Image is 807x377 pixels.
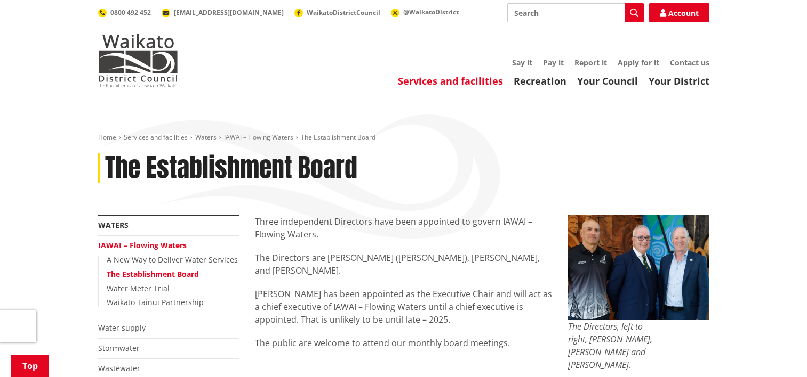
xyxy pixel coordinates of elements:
h1: The Establishment Board [105,153,357,184]
p: [PERSON_NAME] has been appointed as the Executive Chair and will act as a chief executive of IAWA... [255,288,553,326]
p: The Directors are [PERSON_NAME] ([PERSON_NAME]), [PERSON_NAME], and [PERSON_NAME]. [255,251,553,277]
img: Waikato District Council - Te Kaunihera aa Takiwaa o Waikato [98,34,178,87]
a: [EMAIL_ADDRESS][DOMAIN_NAME] [162,8,284,17]
a: Top [11,355,49,377]
span: @WaikatoDistrict [403,7,459,17]
span: [EMAIL_ADDRESS][DOMAIN_NAME] [174,8,284,17]
a: Waikato Tainui Partnership [107,297,204,307]
a: Your District [649,75,709,87]
a: Say it [512,58,532,68]
a: Wastewater [98,363,140,373]
a: IAWAI – Flowing Waters [98,240,187,250]
a: The Establishment Board [107,269,199,279]
a: Home [98,133,116,142]
a: Water Meter Trial [107,283,170,293]
a: WaikatoDistrictCouncil [294,8,380,17]
span: WaikatoDistrictCouncil [307,8,380,17]
a: Services and facilities [398,75,503,87]
a: Report it [574,58,607,68]
a: Water supply [98,323,146,333]
a: Services and facilities [124,133,188,142]
p: Three independent Directors have been appointed to govern IAWAI – Flowing Waters. [255,215,553,241]
a: Waters [195,133,217,142]
a: Contact us [670,58,709,68]
input: Search input [507,3,644,22]
a: Apply for it [618,58,659,68]
a: Recreation [514,75,566,87]
a: @WaikatoDistrict [391,7,459,17]
a: Pay it [543,58,564,68]
img: 763803-054_hcc_iawaipowhiri_25jul2025 [568,215,709,319]
nav: breadcrumb [98,133,709,142]
a: Account [649,3,709,22]
a: 0800 492 452 [98,8,151,17]
p: The public are welcome to attend our monthly board meetings. [255,337,553,349]
a: Your Council [577,75,638,87]
span: The Establishment Board [301,133,375,142]
em: The Directors, left to right, [PERSON_NAME], [PERSON_NAME] and [PERSON_NAME]. [568,321,652,371]
a: A New Way to Deliver Water Services [107,255,238,265]
span: 0800 492 452 [110,8,151,17]
a: IAWAI – Flowing Waters [224,133,293,142]
a: Waters [98,220,129,230]
a: Stormwater [98,343,140,353]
